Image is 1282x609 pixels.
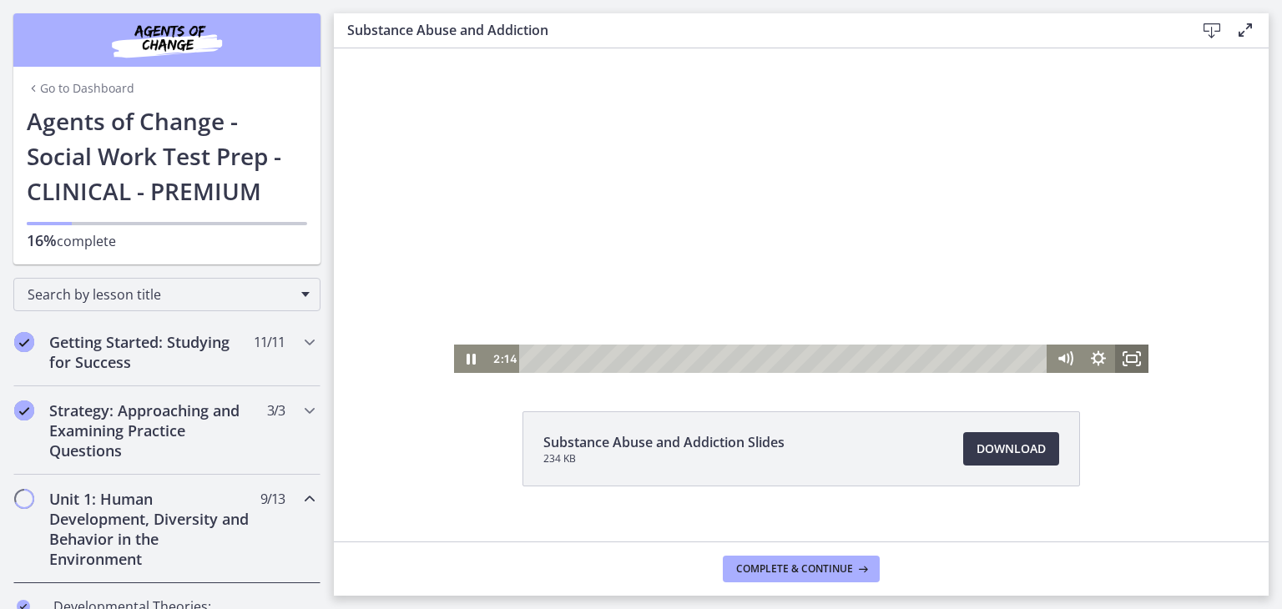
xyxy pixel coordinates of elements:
[267,400,285,420] span: 3 / 3
[14,400,34,420] i: Completed
[49,400,253,461] h2: Strategy: Approaching and Examining Practice Questions
[27,103,307,209] h1: Agents of Change - Social Work Test Prep - CLINICAL - PREMIUM
[27,80,134,97] a: Go to Dashboard
[13,278,320,311] div: Search by lesson title
[67,20,267,60] img: Agents of Change Social Work Test Prep
[27,230,57,250] span: 16%
[977,439,1046,459] span: Download
[723,556,880,582] button: Complete & continue
[260,489,285,509] span: 9 / 13
[28,285,293,304] span: Search by lesson title
[963,432,1059,466] a: Download
[543,432,785,452] span: Substance Abuse and Addiction Slides
[27,230,307,251] p: complete
[49,332,253,372] h2: Getting Started: Studying for Success
[49,489,253,569] h2: Unit 1: Human Development, Diversity and Behavior in the Environment
[736,562,853,576] span: Complete & continue
[347,20,1168,40] h3: Substance Abuse and Addiction
[254,332,285,352] span: 11 / 11
[14,332,34,352] i: Completed
[543,452,785,466] span: 234 KB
